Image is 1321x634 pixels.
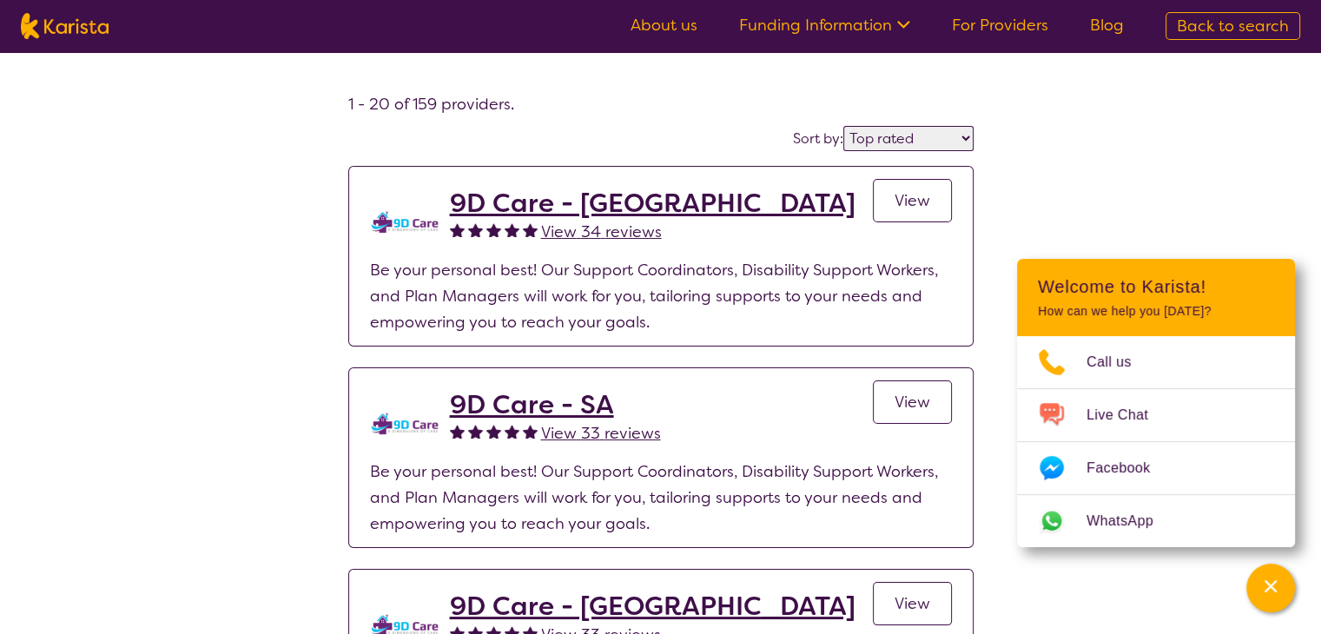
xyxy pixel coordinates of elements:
[895,190,930,211] span: View
[1090,15,1124,36] a: Blog
[1166,12,1300,40] a: Back to search
[450,188,855,219] a: 9D Care - [GEOGRAPHIC_DATA]
[541,219,662,245] a: View 34 reviews
[1087,508,1174,534] span: WhatsApp
[468,424,483,439] img: fullstar
[1087,455,1171,481] span: Facebook
[1087,402,1169,428] span: Live Chat
[450,591,855,622] a: 9D Care - [GEOGRAPHIC_DATA]
[1017,495,1295,547] a: Web link opens in a new tab.
[873,582,952,625] a: View
[450,389,661,420] a: 9D Care - SA
[1038,304,1274,319] p: How can we help you [DATE]?
[541,420,661,446] a: View 33 reviews
[541,221,662,242] span: View 34 reviews
[505,424,519,439] img: fullstar
[486,424,501,439] img: fullstar
[1177,16,1289,36] span: Back to search
[631,15,697,36] a: About us
[370,188,439,257] img: zklkmrpc7cqrnhnbeqm0.png
[505,222,519,237] img: fullstar
[450,424,465,439] img: fullstar
[450,222,465,237] img: fullstar
[370,257,952,335] p: Be your personal best! Our Support Coordinators, Disability Support Workers, and Plan Managers wi...
[523,424,538,439] img: fullstar
[1017,336,1295,547] ul: Choose channel
[895,392,930,413] span: View
[523,222,538,237] img: fullstar
[1087,349,1153,375] span: Call us
[739,15,910,36] a: Funding Information
[1017,259,1295,547] div: Channel Menu
[1038,276,1274,297] h2: Welcome to Karista!
[873,179,952,222] a: View
[793,129,843,148] label: Sort by:
[1246,564,1295,612] button: Channel Menu
[952,15,1048,36] a: For Providers
[370,389,439,459] img: tm0unixx98hwpl6ajs3b.png
[468,222,483,237] img: fullstar
[21,13,109,39] img: Karista logo
[895,593,930,614] span: View
[370,459,952,537] p: Be your personal best! Our Support Coordinators, Disability Support Workers, and Plan Managers wi...
[486,222,501,237] img: fullstar
[348,94,974,115] h4: 1 - 20 of 159 providers .
[541,423,661,444] span: View 33 reviews
[873,380,952,424] a: View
